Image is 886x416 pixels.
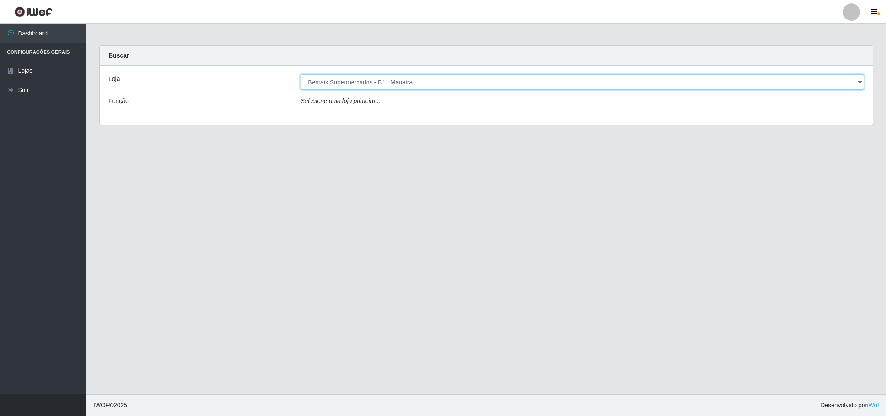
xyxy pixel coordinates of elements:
a: iWof [867,402,879,409]
span: IWOF [93,402,109,409]
img: CoreUI Logo [14,6,53,17]
strong: Buscar [109,52,129,59]
label: Função [109,97,129,106]
span: Desenvolvido por [820,401,879,410]
label: Loja [109,74,120,84]
span: © 2025 . [93,401,129,410]
i: Selecione uma loja primeiro... [301,97,380,104]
